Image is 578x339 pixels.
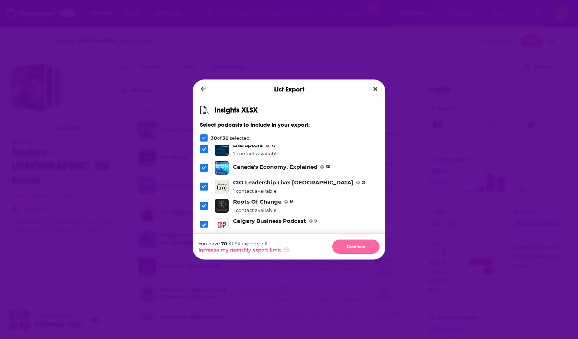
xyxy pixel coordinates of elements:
[215,218,229,232] img: Calgary Business Podcast
[233,198,281,205] a: Roots Of Change
[233,207,293,213] div: 1 contact available
[284,200,293,204] a: 16
[233,151,280,156] div: 2 contacts available
[233,179,353,186] a: CIO Leadership Live: Canada
[211,135,217,141] span: 30
[215,142,229,156] img: Disruptors
[233,226,317,232] div: 1 contact available
[370,85,380,94] button: Close
[326,166,330,168] span: 30
[215,180,229,193] img: CIO Leadership Live: Canada
[233,217,306,224] a: Calgary Business Podcast
[320,165,330,169] a: 30
[362,181,365,184] span: 21
[356,181,365,184] a: 21
[332,240,380,254] button: Continue
[233,142,263,148] a: Disruptors
[290,201,293,204] span: 16
[193,79,385,99] div: List Export
[198,247,282,253] button: Increase my monthly export limit.
[309,219,317,223] a: 9
[233,188,365,194] div: 1 contact available
[222,135,229,141] span: 30
[271,144,276,147] span: 73
[221,241,227,246] span: 70
[198,241,290,246] p: You have XLSX exports left.
[214,106,258,115] h1: Insights XLSX
[314,220,317,223] span: 9
[233,163,317,170] a: Canada's Economy, Explained
[215,199,229,213] img: Roots Of Change
[211,135,251,141] p: of selected.
[266,143,276,147] a: 73
[215,161,229,175] img: Canada's Economy, Explained
[200,121,378,128] h3: Select podcasts to include in your export:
